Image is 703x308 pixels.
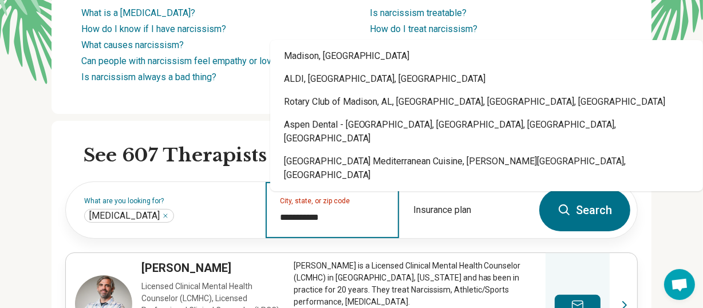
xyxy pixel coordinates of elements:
[81,72,216,82] a: Is narcissism always a bad thing?
[89,210,160,222] span: [MEDICAL_DATA]
[270,150,703,187] div: [GEOGRAPHIC_DATA] Mediterranean Cuisine, [PERSON_NAME][GEOGRAPHIC_DATA], [GEOGRAPHIC_DATA]
[84,144,638,168] h2: See 607 Therapists Specializing in Narcissism Near You
[539,189,630,231] button: Search
[81,40,184,50] a: What causes narcissism?
[370,7,467,18] a: Is narcissism treatable?
[81,7,195,18] a: What is a [MEDICAL_DATA]?
[270,113,703,150] div: Aspen Dental - [GEOGRAPHIC_DATA], [GEOGRAPHIC_DATA], [GEOGRAPHIC_DATA], [GEOGRAPHIC_DATA]
[270,45,703,68] div: Madison, [GEOGRAPHIC_DATA]
[270,68,703,90] div: ALDI, [GEOGRAPHIC_DATA], [GEOGRAPHIC_DATA]
[370,23,477,34] a: How do I treat narcissism?
[664,269,695,300] a: Open chat
[81,56,281,66] a: Can people with narcissism feel empathy or love?
[270,40,703,191] div: Suggestions
[370,40,475,50] a: Who can treat narcissism?
[162,212,169,219] button: Narcissistic Personality
[84,209,174,223] div: Narcissistic Personality
[270,90,703,113] div: Rotary Club of Madison, AL, [GEOGRAPHIC_DATA], [GEOGRAPHIC_DATA], [GEOGRAPHIC_DATA]
[84,198,252,204] label: What are you looking for?
[81,23,226,34] a: How do I know if I have narcissism?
